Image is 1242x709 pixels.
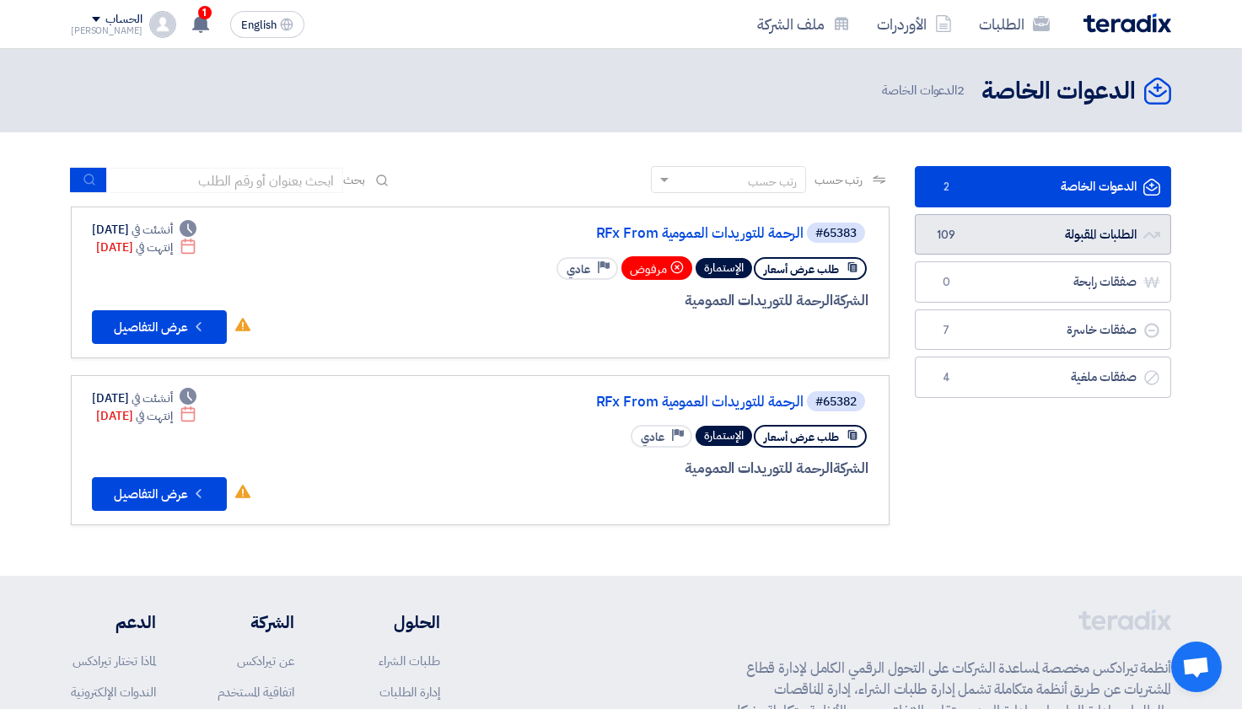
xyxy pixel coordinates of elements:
span: إنتهت في [136,407,172,425]
a: الطلبات [965,4,1063,44]
a: عن تيرادكس [237,652,294,670]
a: اتفاقية المستخدم [218,683,294,701]
span: طلب عرض أسعار [764,429,839,445]
div: مرفوض [621,256,692,280]
span: الشركة [833,458,869,479]
a: صفقات ملغية4 [915,357,1171,398]
a: RFx From الرحمة للتوريدات العمومية [466,226,804,241]
span: English [241,19,277,31]
a: صفقات رابحة0 [915,261,1171,303]
div: [PERSON_NAME] [71,26,142,35]
li: الحلول [345,610,440,635]
h2: الدعوات الخاصة [981,75,1136,108]
button: English [230,11,304,38]
a: الطلبات المقبولة109 [915,214,1171,255]
a: إدارة الطلبات [379,683,440,701]
a: RFx From الرحمة للتوريدات العمومية [466,395,804,410]
span: 0 [936,274,956,291]
span: 109 [936,227,956,244]
div: الإستمارة [696,258,752,278]
span: 2 [936,179,956,196]
div: [DATE] [92,389,196,407]
span: عادي [567,261,590,277]
span: طلب عرض أسعار [764,261,839,277]
div: [DATE] [96,407,196,425]
input: ابحث بعنوان أو رقم الطلب [107,168,343,193]
div: #65383 [815,228,857,239]
span: بحث [343,171,365,189]
span: إنتهت في [136,239,172,256]
div: الحساب [105,13,142,27]
span: 7 [936,322,956,339]
a: ملف الشركة [744,4,863,44]
a: دردشة مفتوحة [1171,642,1222,692]
button: عرض التفاصيل [92,310,227,344]
span: رتب حسب [815,171,863,189]
span: الشركة [833,290,869,311]
span: 2 [957,81,965,99]
a: صفقات خاسرة7 [915,309,1171,351]
div: الرحمة للتوريدات العمومية [463,458,868,480]
span: أنشئت في [132,221,172,239]
span: عادي [641,429,664,445]
button: عرض التفاصيل [92,477,227,511]
div: رتب حسب [748,173,797,191]
span: الدعوات الخاصة [882,81,968,100]
a: الأوردرات [863,4,965,44]
span: 1 [198,6,212,19]
a: الدعوات الخاصة2 [915,166,1171,207]
img: profile_test.png [149,11,176,38]
a: لماذا تختار تيرادكس [73,652,156,670]
span: 4 [936,369,956,386]
li: الدعم [71,610,156,635]
div: #65382 [815,396,857,408]
span: أنشئت في [132,389,172,407]
a: الندوات الإلكترونية [71,683,156,701]
li: الشركة [207,610,294,635]
div: [DATE] [92,221,196,239]
a: طلبات الشراء [379,652,440,670]
div: [DATE] [96,239,196,256]
img: Teradix logo [1083,13,1171,33]
div: الرحمة للتوريدات العمومية [463,290,868,312]
div: الإستمارة [696,426,752,446]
